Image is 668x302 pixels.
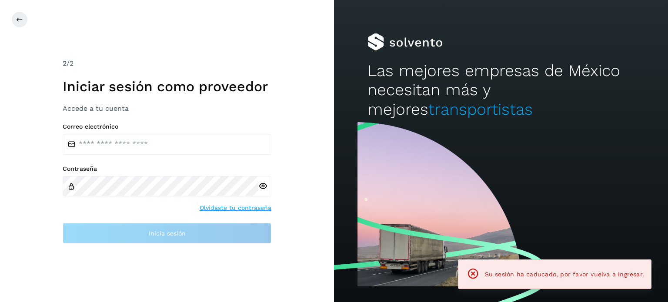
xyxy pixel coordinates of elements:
[63,104,271,113] h3: Accede a tu cuenta
[63,78,271,95] h1: Iniciar sesión como proveedor
[63,59,67,67] span: 2
[367,61,635,119] h2: Las mejores empresas de México necesitan más y mejores
[485,271,644,278] span: Su sesión ha caducado, por favor vuelva a ingresar.
[63,223,271,244] button: Inicia sesión
[428,100,533,119] span: transportistas
[149,230,186,236] span: Inicia sesión
[200,203,271,212] a: Olvidaste tu contraseña
[63,123,271,130] label: Correo electrónico
[63,165,271,173] label: Contraseña
[63,58,271,69] div: /2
